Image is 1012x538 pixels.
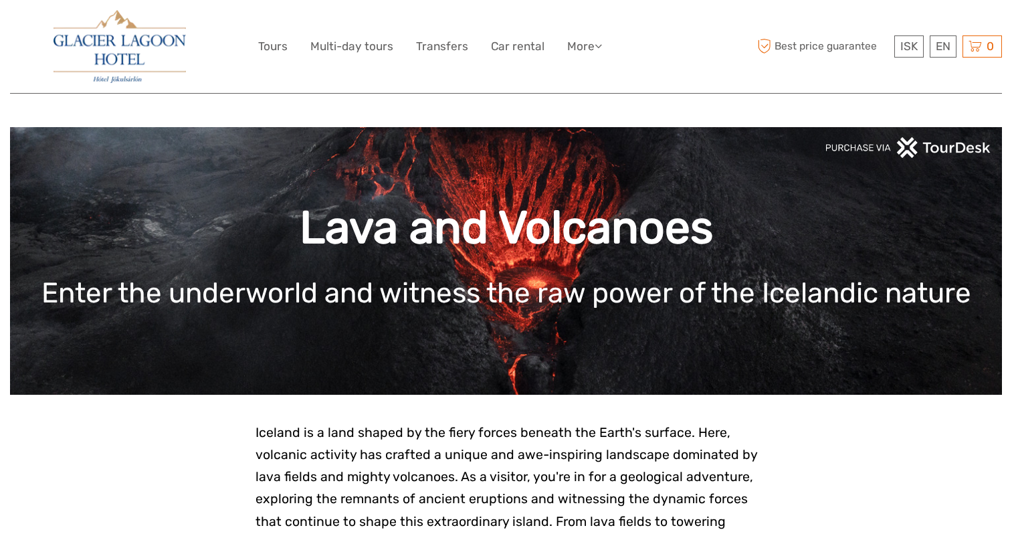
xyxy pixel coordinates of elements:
[825,137,992,158] img: PurchaseViaTourDeskwhite.png
[985,39,996,53] span: 0
[930,35,956,58] div: EN
[754,35,891,58] span: Best price guarantee
[54,10,186,83] img: 2790-86ba44ba-e5e5-4a53-8ab7-28051417b7bc_logo_big.jpg
[491,37,544,56] a: Car rental
[567,37,602,56] a: More
[30,201,982,255] h1: Lava and Volcanoes
[30,276,982,310] h1: Enter the underworld and witness the raw power of the Icelandic nature
[310,37,393,56] a: Multi-day tours
[258,37,288,56] a: Tours
[416,37,468,56] a: Transfers
[900,39,918,53] span: ISK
